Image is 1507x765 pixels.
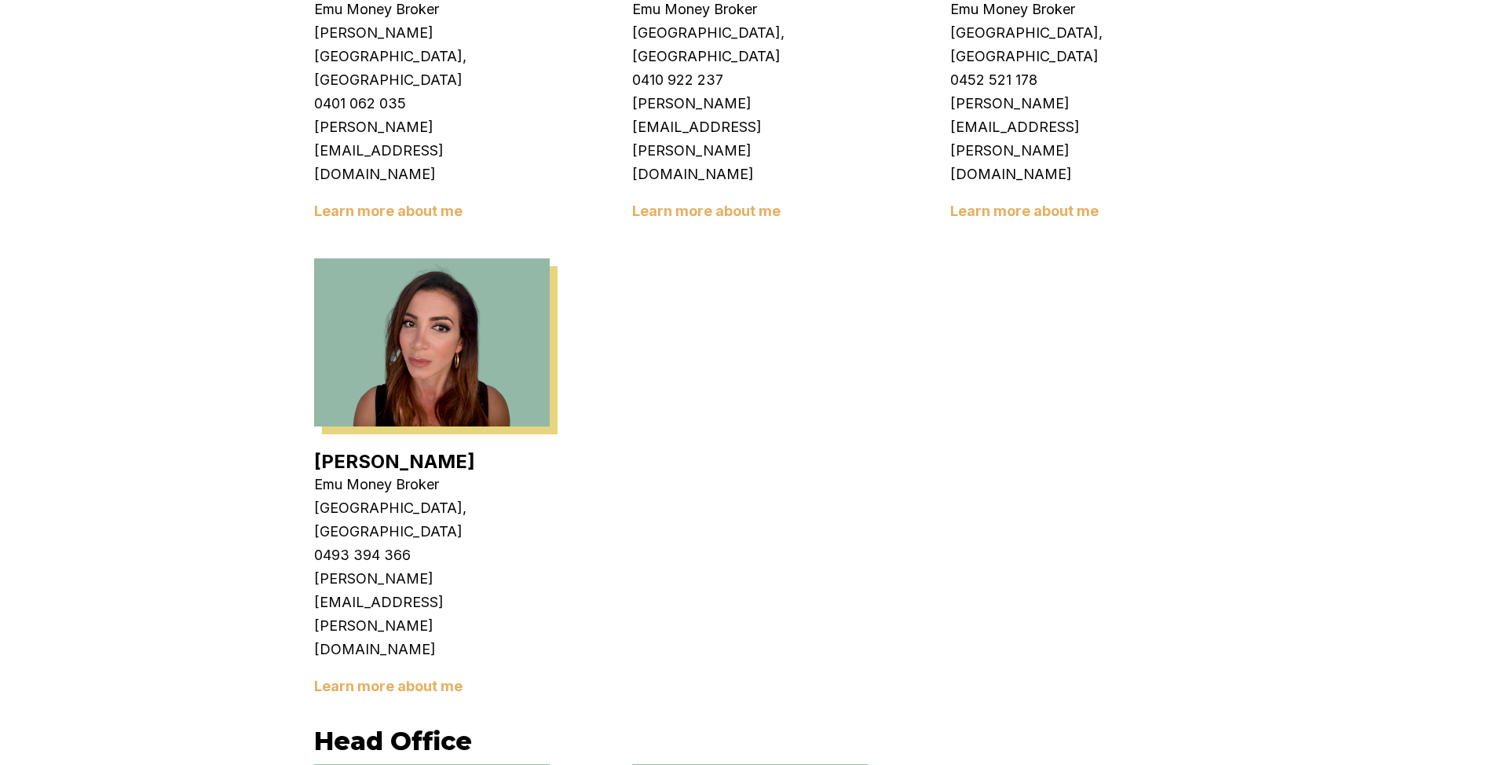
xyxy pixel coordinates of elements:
a: [PERSON_NAME] [314,450,475,473]
p: [PERSON_NAME][EMAIL_ADDRESS][DOMAIN_NAME] [314,115,550,186]
p: 0401 062 035 [314,92,550,115]
p: [GEOGRAPHIC_DATA], [GEOGRAPHIC_DATA] [314,496,550,544]
p: 0452 521 178 [950,68,1186,92]
p: [PERSON_NAME][EMAIL_ADDRESS][PERSON_NAME][DOMAIN_NAME] [632,92,868,186]
p: [GEOGRAPHIC_DATA], [GEOGRAPHIC_DATA] [950,21,1186,68]
p: [PERSON_NAME][GEOGRAPHIC_DATA], [GEOGRAPHIC_DATA] [314,21,550,92]
a: Learn more about me [950,203,1099,219]
p: [GEOGRAPHIC_DATA], [GEOGRAPHIC_DATA] [632,21,868,68]
a: Learn more about me [632,203,781,219]
p: 0493 394 366 [314,544,550,567]
p: [PERSON_NAME][EMAIL_ADDRESS][PERSON_NAME][DOMAIN_NAME] [314,567,550,661]
p: 0410 922 237 [632,68,868,92]
a: Learn more about me [314,203,463,219]
p: Emu Money Broker [314,473,550,496]
img: Laura La Micela [314,258,550,426]
a: Learn more about me [314,678,463,694]
h3: Head Office [314,726,1194,756]
p: [PERSON_NAME][EMAIL_ADDRESS][PERSON_NAME][DOMAIN_NAME] [950,92,1186,186]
